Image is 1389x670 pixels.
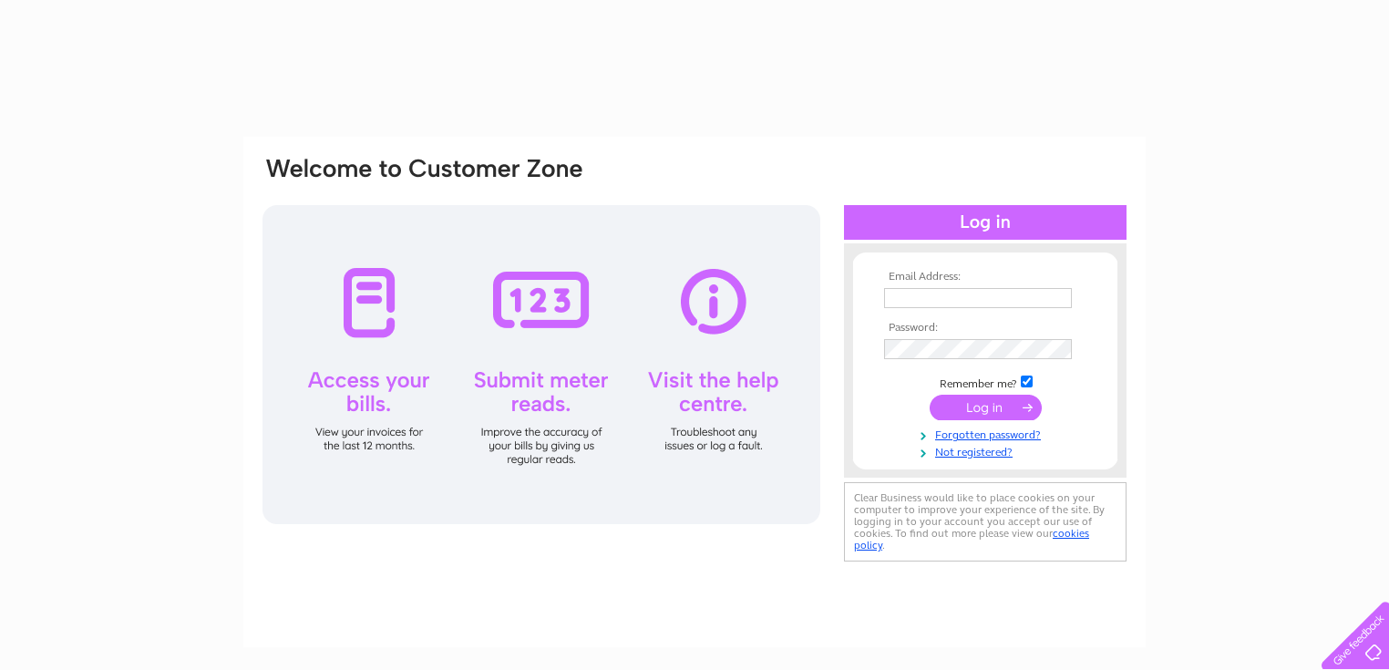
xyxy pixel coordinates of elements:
a: cookies policy [854,527,1089,551]
a: Not registered? [884,442,1091,459]
td: Remember me? [880,373,1091,391]
a: Forgotten password? [884,425,1091,442]
th: Password: [880,322,1091,335]
div: Clear Business would like to place cookies on your computer to improve your experience of the sit... [844,482,1127,562]
th: Email Address: [880,271,1091,283]
input: Submit [930,395,1042,420]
